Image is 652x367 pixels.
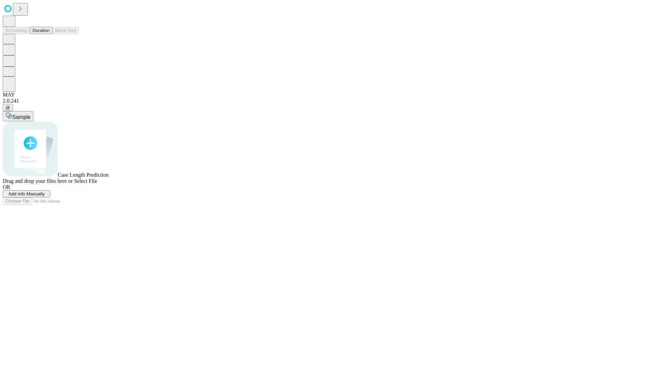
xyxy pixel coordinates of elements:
[5,105,10,110] span: @
[8,191,45,196] span: Add Info Manually
[3,178,73,184] span: Drag and drop your files here or
[52,27,79,34] button: Block Size
[3,190,50,197] button: Add Info Manually
[74,178,97,184] span: Select File
[3,98,649,104] div: 2.0.241
[12,114,31,120] span: Sample
[3,104,13,111] button: @
[3,92,649,98] div: MAY
[30,27,52,34] button: Duration
[3,27,30,34] button: Smoothing
[3,111,33,121] button: Sample
[3,184,10,190] span: OR
[58,172,109,178] span: Case Length Prediction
